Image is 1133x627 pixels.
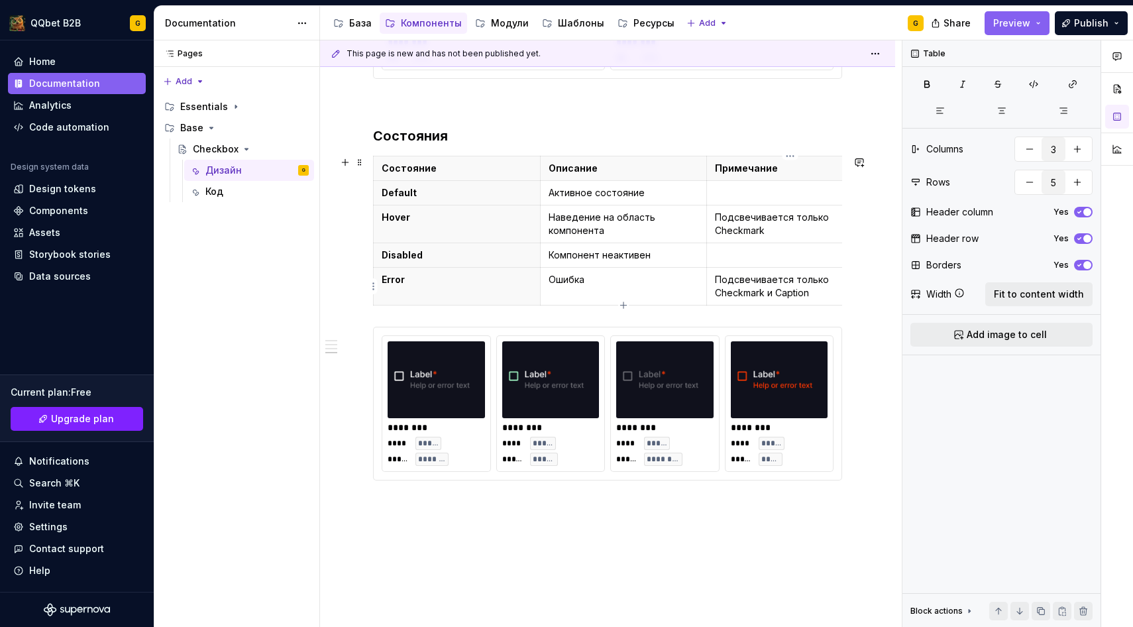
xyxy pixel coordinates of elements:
p: Подсвечивается только Checkmark и Caption [715,273,865,300]
span: Fit to content width [994,288,1084,301]
p: Hover [382,211,532,224]
p: Disabled [382,249,532,262]
div: Компоненты [401,17,462,30]
button: Fit to content width [985,282,1093,306]
button: Help [8,560,146,581]
div: Base [180,121,203,135]
div: Settings [29,520,68,534]
div: G [913,18,918,28]
div: База [349,17,372,30]
div: Assets [29,226,60,239]
a: Analytics [8,95,146,116]
div: Essentials [159,96,314,117]
div: Analytics [29,99,72,112]
a: Home [8,51,146,72]
span: This page is new and has not been published yet. [347,48,541,59]
p: Примечание [715,162,865,175]
button: Contact support [8,538,146,559]
div: Block actions [910,606,963,616]
p: Ошибка [549,273,699,286]
div: Block actions [910,602,975,620]
p: Активное состояние [549,186,699,199]
div: Rows [926,176,950,189]
p: Default [382,186,532,199]
button: Add [682,14,732,32]
div: Help [29,564,50,577]
div: Pages [159,48,203,59]
a: Design tokens [8,178,146,199]
p: Наведение на область компонента [549,211,699,237]
div: Data sources [29,270,91,283]
div: Код [205,185,223,198]
div: Home [29,55,56,68]
button: Publish [1055,11,1128,35]
div: Base [159,117,314,139]
img: 491028fe-7948-47f3-9fb2-82dab60b8b20.png [9,15,25,31]
a: Код [184,181,314,202]
div: Notifications [29,455,89,468]
a: Ресурсы [612,13,680,34]
a: Code automation [8,117,146,138]
p: Компонент неактивен [549,249,699,262]
p: Состояние [382,162,532,175]
div: QQbet B2B [30,17,81,30]
div: G [135,18,140,28]
a: Storybook stories [8,244,146,265]
div: G [302,164,305,177]
div: Шаблоны [558,17,604,30]
span: Add [699,18,716,28]
span: Upgrade plan [51,412,114,426]
div: Page tree [328,10,680,36]
a: Assets [8,222,146,243]
span: Preview [993,17,1030,30]
button: Share [924,11,979,35]
button: Search ⌘K [8,473,146,494]
div: Page tree [159,96,314,202]
div: Design tokens [29,182,96,196]
button: Add [159,72,209,91]
a: Upgrade plan [11,407,143,431]
a: Components [8,200,146,221]
div: Header column [926,205,993,219]
a: Settings [8,516,146,538]
div: Search ⌘K [29,477,80,490]
div: Header row [926,232,979,245]
div: Columns [926,142,963,156]
div: Documentation [29,77,100,90]
a: ДизайнG [184,160,314,181]
a: Documentation [8,73,146,94]
div: Contact support [29,542,104,555]
div: Documentation [165,17,290,30]
button: Add image to cell [910,323,1093,347]
label: Yes [1053,207,1069,217]
a: Data sources [8,266,146,287]
label: Yes [1053,233,1069,244]
div: Ресурсы [633,17,674,30]
a: База [328,13,377,34]
button: QQbet B2BG [3,9,151,37]
svg: Supernova Logo [44,603,110,616]
h3: Состояния [373,127,842,145]
div: Storybook stories [29,248,111,261]
a: Компоненты [380,13,467,34]
a: Invite team [8,494,146,516]
div: Code automation [29,121,109,134]
div: Design system data [11,162,89,172]
div: Current plan : Free [11,386,143,399]
div: Components [29,204,88,217]
div: Модули [491,17,529,30]
div: Checkbox [193,142,239,156]
p: Описание [549,162,699,175]
label: Yes [1053,260,1069,270]
button: Preview [985,11,1050,35]
div: Invite team [29,498,81,512]
span: Share [944,17,971,30]
span: Add [176,76,192,87]
div: Дизайн [205,164,242,177]
button: Notifications [8,451,146,472]
div: Borders [926,258,961,272]
a: Модули [470,13,534,34]
span: Publish [1074,17,1108,30]
div: Essentials [180,100,228,113]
